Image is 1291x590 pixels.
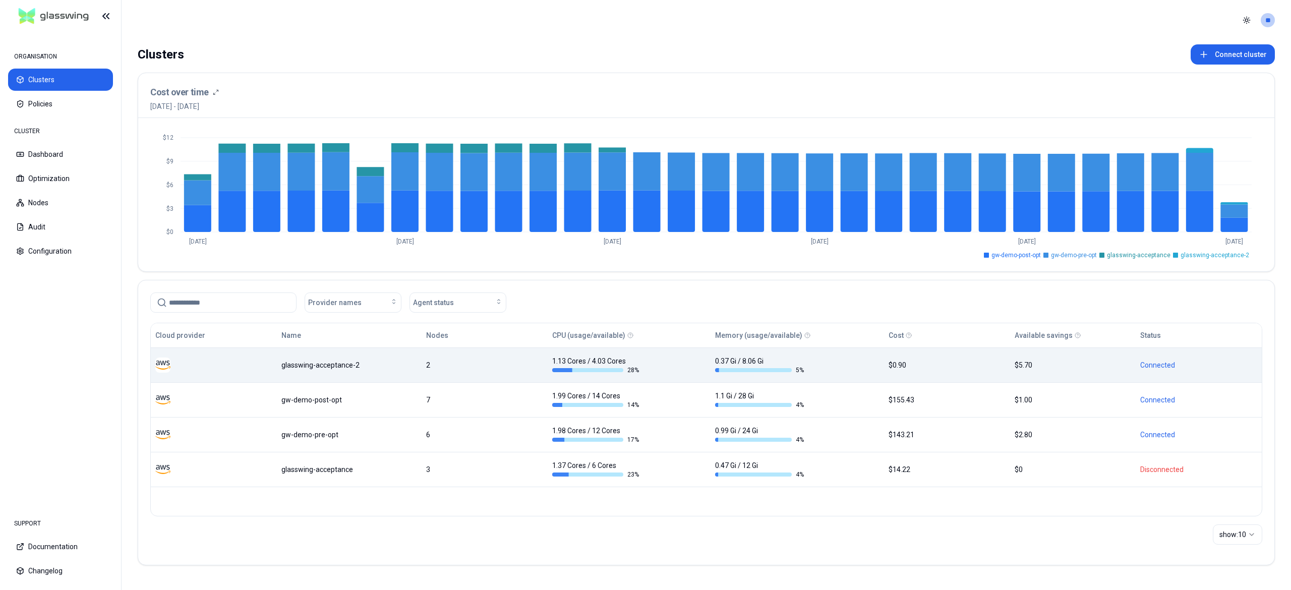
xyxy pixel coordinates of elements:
[150,85,209,99] h3: Cost over time
[552,356,641,374] div: 1.13 Cores / 4.03 Cores
[8,121,113,141] div: CLUSTER
[426,430,543,440] div: 6
[715,366,804,374] div: 5 %
[426,360,543,370] div: 2
[166,228,173,235] tspan: $0
[426,464,543,475] div: 3
[1140,395,1257,405] div: Connected
[281,325,301,345] button: Name
[281,395,418,405] div: gw-demo-post-opt
[715,436,804,444] div: 4 %
[715,391,804,409] div: 1.1 Gi / 28 Gi
[715,460,804,479] div: 0.47 Gi / 12 Gi
[281,430,418,440] div: gw-demo-pre-opt
[715,325,802,345] button: Memory (usage/available)
[281,360,418,370] div: glasswing-acceptance-2
[1051,251,1097,259] span: gw-demo-pre-opt
[1107,251,1170,259] span: glasswing-acceptance
[281,464,418,475] div: glasswing-acceptance
[8,46,113,67] div: ORGANISATION
[155,462,170,477] img: aws
[8,93,113,115] button: Policies
[1015,325,1073,345] button: Available savings
[715,356,804,374] div: 0.37 Gi / 8.06 Gi
[604,238,621,245] tspan: [DATE]
[552,426,641,444] div: 1.98 Cores / 12 Cores
[1015,464,1132,475] div: $0
[150,101,219,111] span: [DATE] - [DATE]
[15,5,93,28] img: GlassWing
[1015,430,1132,440] div: $2.80
[413,298,454,308] span: Agent status
[552,401,641,409] div: 14 %
[8,560,113,582] button: Changelog
[1140,330,1161,340] div: Status
[552,325,625,345] button: CPU (usage/available)
[1140,430,1257,440] div: Connected
[8,167,113,190] button: Optimization
[552,460,641,479] div: 1.37 Cores / 6 Cores
[155,427,170,442] img: aws
[1191,44,1275,65] button: Connect cluster
[8,192,113,214] button: Nodes
[889,360,1006,370] div: $0.90
[889,464,1006,475] div: $14.22
[8,240,113,262] button: Configuration
[308,298,362,308] span: Provider names
[8,513,113,534] div: SUPPORT
[552,391,641,409] div: 1.99 Cores / 14 Cores
[1225,238,1243,245] tspan: [DATE]
[1140,464,1257,475] div: Disconnected
[155,392,170,407] img: aws
[166,182,173,189] tspan: $6
[426,395,543,405] div: 7
[991,251,1041,259] span: gw-demo-post-opt
[1015,360,1132,370] div: $5.70
[409,292,506,313] button: Agent status
[715,470,804,479] div: 4 %
[163,134,173,141] tspan: $12
[1015,395,1132,405] div: $1.00
[8,69,113,91] button: Clusters
[552,436,641,444] div: 17 %
[889,430,1006,440] div: $143.21
[8,216,113,238] button: Audit
[889,395,1006,405] div: $155.43
[811,238,829,245] tspan: [DATE]
[155,325,205,345] button: Cloud provider
[889,325,904,345] button: Cost
[552,366,641,374] div: 28 %
[305,292,401,313] button: Provider names
[1018,238,1036,245] tspan: [DATE]
[552,470,641,479] div: 23 %
[166,158,173,165] tspan: $9
[1140,360,1257,370] div: Connected
[8,143,113,165] button: Dashboard
[715,426,804,444] div: 0.99 Gi / 24 Gi
[138,44,184,65] div: Clusters
[396,238,414,245] tspan: [DATE]
[426,325,448,345] button: Nodes
[166,205,173,212] tspan: $3
[189,238,207,245] tspan: [DATE]
[1181,251,1249,259] span: glasswing-acceptance-2
[715,401,804,409] div: 4 %
[8,536,113,558] button: Documentation
[155,358,170,373] img: aws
